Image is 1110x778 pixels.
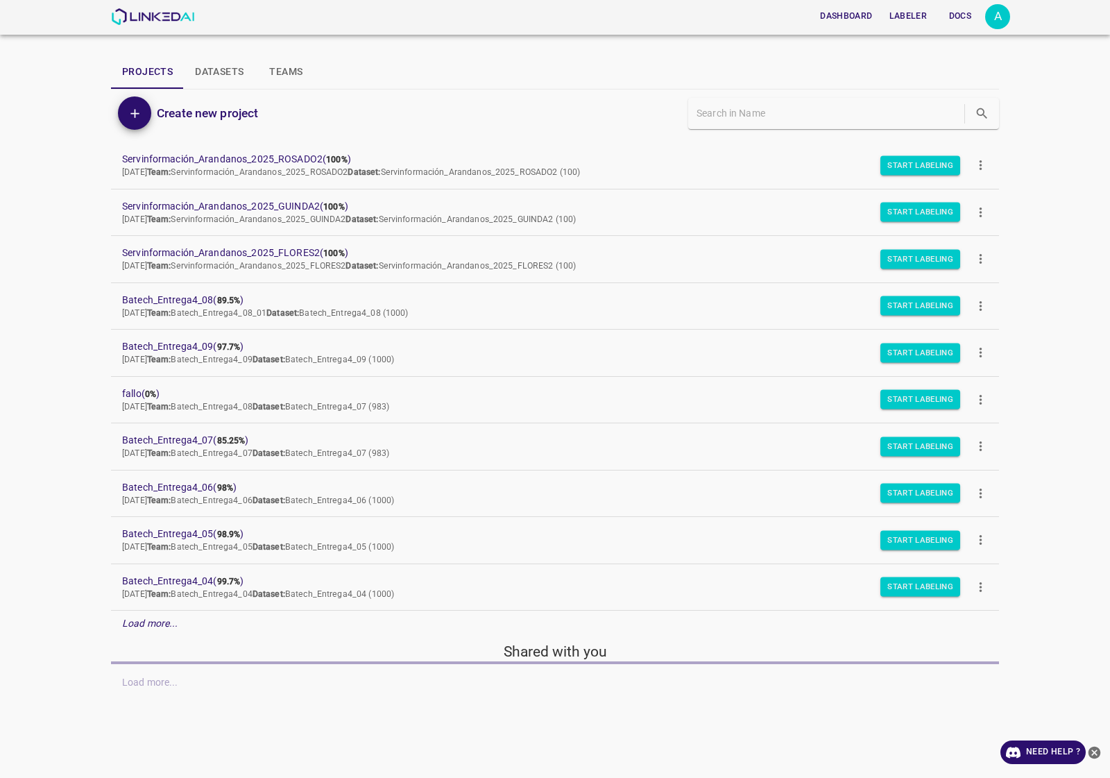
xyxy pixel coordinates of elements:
a: Batech_Entrega4_04(99.7%)[DATE]Team:Batech_Entrega4_04Dataset:Batech_Entrega4_04 (1000) [111,564,999,611]
span: Batech_Entrega4_09 ( ) [122,339,966,354]
span: [DATE] Batech_Entrega4_06 Batech_Entrega4_06 (1000) [122,496,394,505]
b: 98.9% [217,530,241,539]
b: Dataset: [345,261,378,271]
button: Start Labeling [880,343,960,362]
button: Add [118,96,151,130]
button: Labeler [884,5,932,28]
b: Dataset: [253,402,285,412]
b: Team: [147,308,171,318]
span: [DATE] Batech_Entrega4_08_01 Batech_Entrega4_08 (1000) [122,308,409,318]
a: Batech_Entrega4_05(98.9%)[DATE]Team:Batech_Entrega4_05Dataset:Batech_Entrega4_05 (1000) [111,517,999,564]
button: more [965,384,996,415]
b: Team: [147,402,171,412]
span: Batech_Entrega4_08 ( ) [122,293,966,307]
span: [DATE] Servinformación_Arandanos_2025_ROSADO2 Servinformación_Arandanos_2025_ROSADO2 (100) [122,167,580,177]
button: close-help [1086,741,1103,764]
button: Docs [938,5,982,28]
button: Projects [111,56,184,89]
a: Need Help ? [1000,741,1086,764]
b: Dataset: [253,589,285,599]
img: LinkedAI [111,8,195,25]
div: A [985,4,1010,29]
button: more [965,337,996,369]
b: Dataset: [253,448,285,458]
button: Start Labeling [880,390,960,409]
span: Batech_Entrega4_06 ( ) [122,480,966,495]
b: Team: [147,542,171,552]
b: 85.25% [217,436,246,446]
a: Batech_Entrega4_09(97.7%)[DATE]Team:Batech_Entrega4_09Dataset:Batech_Entrega4_09 (1000) [111,330,999,376]
button: Start Labeling [880,530,960,550]
button: more [965,244,996,275]
span: [DATE] Batech_Entrega4_05 Batech_Entrega4_05 (1000) [122,542,394,552]
b: 100% [326,155,348,164]
a: Servinformación_Arandanos_2025_FLORES2(100%)[DATE]Team:Servinformación_Arandanos_2025_FLORES2Data... [111,236,999,282]
a: Create new project [151,103,258,123]
b: 100% [323,248,345,258]
b: 98% [217,483,233,493]
span: Servinformación_Arandanos_2025_FLORES2 ( ) [122,246,966,260]
span: Batech_Entrega4_07 ( ) [122,433,966,448]
a: Batech_Entrega4_07(85.25%)[DATE]Team:Batech_Entrega4_07Dataset:Batech_Entrega4_07 (983) [111,423,999,470]
span: [DATE] Servinformación_Arandanos_2025_FLORES2 Servinformación_Arandanos_2025_FLORES2 (100) [122,261,576,271]
button: Teams [255,56,317,89]
button: more [965,571,996,602]
a: Servinformación_Arandanos_2025_ROSADO2(100%)[DATE]Team:Servinformación_Arandanos_2025_ROSADO2Data... [111,142,999,189]
b: 0% [145,389,156,399]
span: [DATE] Batech_Entrega4_09 Batech_Entrega4_09 (1000) [122,355,394,364]
b: Dataset: [253,496,285,505]
b: 100% [323,202,345,212]
a: Dashboard [812,2,880,31]
b: Dataset: [348,167,380,177]
b: 99.7% [217,577,241,586]
b: Dataset: [266,308,299,318]
b: Dataset: [253,542,285,552]
b: Team: [147,355,171,364]
em: Load more... [122,618,178,629]
span: [DATE] Batech_Entrega4_08 Batech_Entrega4_07 (983) [122,402,389,412]
button: Open settings [985,4,1010,29]
button: Start Labeling [880,577,960,597]
a: Batech_Entrega4_08(89.5%)[DATE]Team:Batech_Entrega4_08_01Dataset:Batech_Entrega4_08 (1000) [111,283,999,330]
span: Batech_Entrega4_04 ( ) [122,574,966,589]
h6: Create new project [157,103,258,123]
span: fallo ( ) [122,387,966,401]
h5: Shared with you [111,642,999,661]
button: Start Labeling [880,203,960,222]
span: [DATE] Batech_Entrega4_04 Batech_Entrega4_04 (1000) [122,589,394,599]
button: Start Labeling [880,155,960,175]
div: Load more... [111,611,999,636]
button: Start Labeling [880,484,960,503]
a: Batech_Entrega4_06(98%)[DATE]Team:Batech_Entrega4_06Dataset:Batech_Entrega4_06 (1000) [111,471,999,517]
a: Docs [935,2,985,31]
span: Servinformación_Arandanos_2025_ROSADO2 ( ) [122,152,966,167]
b: Team: [147,167,171,177]
span: Batech_Entrega4_05 ( ) [122,527,966,541]
b: 97.7% [217,342,241,352]
a: Servinformación_Arandanos_2025_GUINDA2(100%)[DATE]Team:Servinformación_Arandanos_2025_GUINDA2Data... [111,189,999,236]
button: more [965,196,996,228]
button: Dashboard [814,5,878,28]
b: Team: [147,448,171,458]
b: Team: [147,261,171,271]
button: more [965,477,996,509]
button: more [965,525,996,556]
span: [DATE] Batech_Entrega4_07 Batech_Entrega4_07 (983) [122,448,389,458]
b: Dataset: [253,355,285,364]
span: Servinformación_Arandanos_2025_GUINDA2 ( ) [122,199,966,214]
b: Team: [147,496,171,505]
span: [DATE] Servinformación_Arandanos_2025_GUINDA2 Servinformación_Arandanos_2025_GUINDA2 (100) [122,214,576,224]
b: Team: [147,589,171,599]
button: more [965,150,996,181]
a: Labeler [881,2,935,31]
b: Dataset: [345,214,378,224]
button: more [965,431,996,462]
input: Search in Name [697,103,962,124]
button: Start Labeling [880,437,960,456]
button: Start Labeling [880,296,960,316]
button: more [965,290,996,321]
button: Start Labeling [880,249,960,269]
button: search [968,99,996,128]
b: Team: [147,214,171,224]
a: fallo(0%)[DATE]Team:Batech_Entrega4_08Dataset:Batech_Entrega4_07 (983) [111,377,999,423]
